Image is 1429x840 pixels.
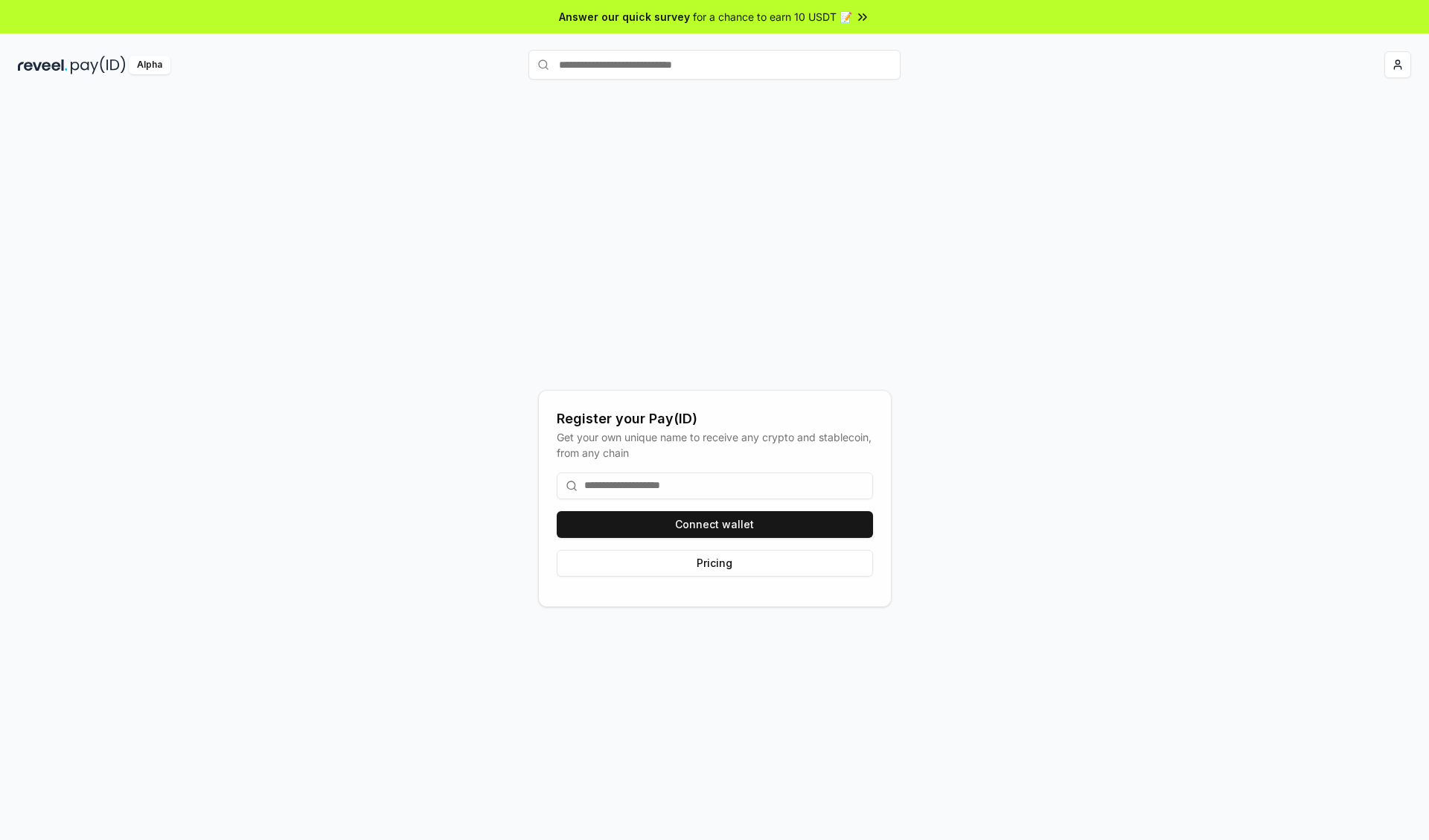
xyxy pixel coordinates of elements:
span: Answer our quick survey [559,9,690,25]
button: Pricing [557,550,873,577]
button: Connect wallet [557,511,873,538]
span: for a chance to earn 10 USDT 📝 [693,9,852,25]
div: Register your Pay(ID) [557,408,873,429]
div: Get your own unique name to receive any crypto and stablecoin, from any chain [557,429,873,461]
img: pay_id [71,56,126,74]
div: Alpha [129,56,170,74]
img: reveel_dark [18,56,68,74]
